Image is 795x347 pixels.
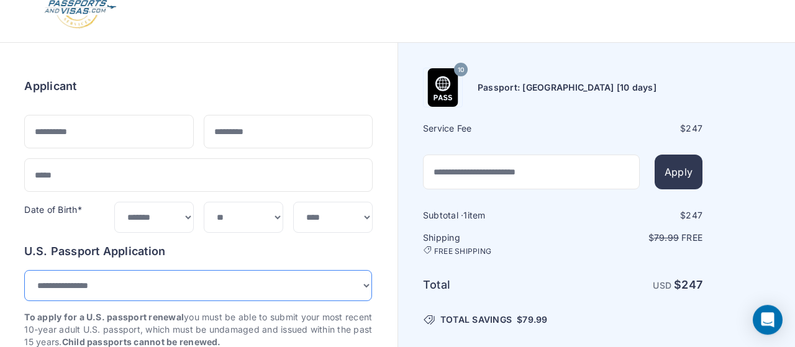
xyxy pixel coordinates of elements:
h6: Applicant [24,78,76,95]
div: $ [564,122,702,135]
span: 247 [681,278,702,291]
label: Date of Birth* [24,204,81,215]
h6: Service Fee [423,122,561,135]
span: 247 [686,210,702,220]
span: 79.99 [522,314,547,325]
strong: $ [674,278,702,291]
h6: Subtotal · item [423,209,561,222]
p: $ [564,232,702,244]
span: 10 [458,62,464,78]
span: FREE SHIPPING [434,246,491,256]
h6: Total [423,276,561,294]
span: 1 [463,210,467,220]
h6: Passport: [GEOGRAPHIC_DATA] [10 days] [478,81,656,94]
div: $ [564,209,702,222]
button: Apply [655,155,702,189]
div: Open Intercom Messenger [753,305,783,335]
img: Product Name [424,68,462,107]
span: 79.99 [654,232,679,243]
strong: Child passports cannot be renewed. [62,336,221,347]
strong: To apply for a U.S. passport renewal [24,312,184,322]
span: 247 [686,123,702,133]
h6: U.S. Passport Application [24,243,373,260]
span: $ [517,313,547,326]
h6: Shipping [423,232,561,256]
span: Free [681,232,702,243]
span: TOTAL SAVINGS [440,313,512,326]
span: USD [653,280,671,291]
